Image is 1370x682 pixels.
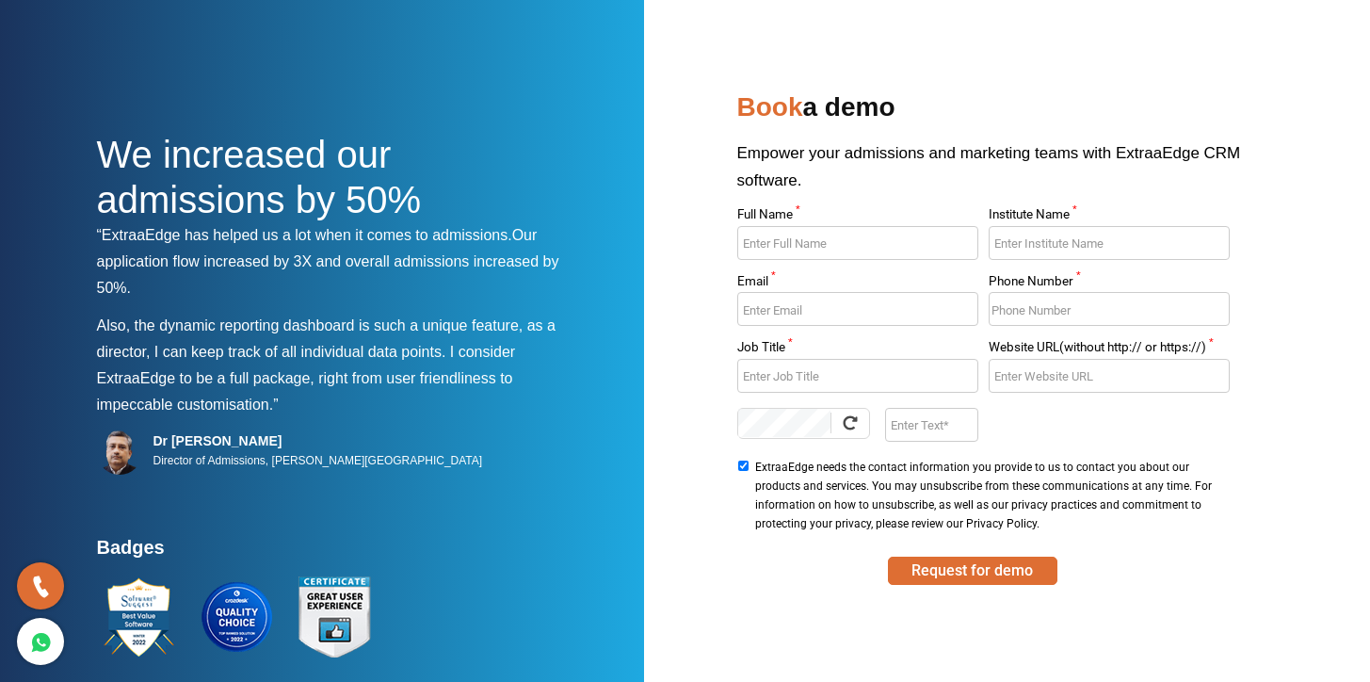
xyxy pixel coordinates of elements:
span: We increased our admissions by 50% [97,134,422,220]
label: Email [737,275,978,293]
input: Enter Email [737,292,978,326]
span: ExtraaEdge needs the contact information you provide to us to contact you about our products and ... [755,458,1224,533]
input: Enter Website URL [989,359,1230,393]
label: Phone Number [989,275,1230,293]
p: Director of Admissions, [PERSON_NAME][GEOGRAPHIC_DATA] [153,449,483,472]
span: Also, the dynamic reporting dashboard is such a unique feature, as a director, I can keep track o... [97,317,556,360]
input: Enter Institute Name [989,226,1230,260]
input: Enter Full Name [737,226,978,260]
p: Empower your admissions and marketing teams with ExtraaEdge CRM software. [737,139,1274,208]
label: Job Title [737,341,978,359]
button: SUBMIT [888,557,1057,585]
input: ExtraaEdge needs the contact information you provide to us to contact you about our products and ... [737,461,749,471]
span: I consider ExtraaEdge to be a full package, right from user friendliness to impeccable customisat... [97,344,516,413]
label: Institute Name [989,208,1230,226]
label: Website URL(without http:// or https://) [989,341,1230,359]
label: Full Name [737,208,978,226]
input: Enter Text [885,408,978,442]
span: Our application flow increased by 3X and overall admissions increased by 50%. [97,227,559,296]
h2: a demo [737,85,1274,139]
input: Enter Job Title [737,359,978,393]
h4: Badges [97,536,577,570]
input: Enter Phone Number [989,292,1230,326]
h5: Dr [PERSON_NAME] [153,432,483,449]
span: “ExtraaEdge has helped us a lot when it comes to admissions. [97,227,512,243]
span: Book [737,92,803,122]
